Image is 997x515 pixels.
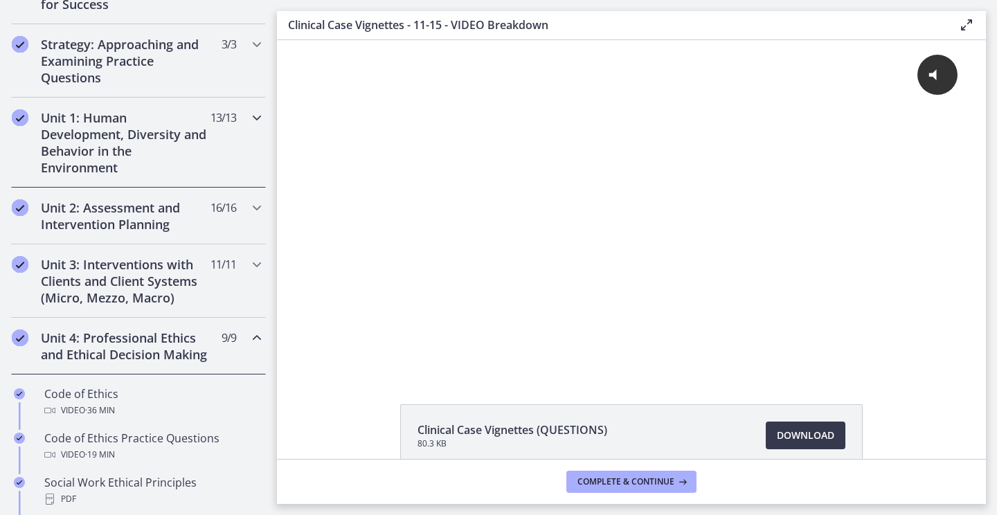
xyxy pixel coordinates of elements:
span: 16 / 16 [210,199,236,216]
span: Clinical Case Vignettes (QUESTIONS) [417,422,607,438]
span: · 36 min [85,402,115,419]
span: Complete & continue [577,476,674,487]
div: PDF [44,491,260,507]
i: Completed [12,199,28,216]
span: 3 / 3 [222,36,236,53]
button: Complete & continue [566,471,697,493]
span: Download [777,427,834,444]
div: Code of Ethics Practice Questions [44,430,260,463]
h2: Unit 2: Assessment and Intervention Planning [41,199,210,233]
h2: Strategy: Approaching and Examining Practice Questions [41,36,210,86]
span: · 19 min [85,446,115,463]
div: Code of Ethics [44,386,260,419]
a: Download [766,422,845,449]
iframe: Video Lesson [277,40,986,372]
i: Completed [12,329,28,346]
i: Completed [12,36,28,53]
i: Completed [14,433,25,444]
div: Video [44,446,260,463]
h2: Unit 1: Human Development, Diversity and Behavior in the Environment [41,109,210,176]
h2: Unit 3: Interventions with Clients and Client Systems (Micro, Mezzo, Macro) [41,256,210,306]
span: 80.3 KB [417,438,607,449]
i: Completed [14,477,25,488]
i: Completed [12,256,28,273]
h3: Clinical Case Vignettes - 11-15 - VIDEO Breakdown [288,17,936,33]
span: 13 / 13 [210,109,236,126]
i: Completed [14,388,25,399]
span: 9 / 9 [222,329,236,346]
div: Social Work Ethical Principles [44,474,260,507]
h2: Unit 4: Professional Ethics and Ethical Decision Making [41,329,210,363]
div: Video [44,402,260,419]
i: Completed [12,109,28,126]
span: 11 / 11 [210,256,236,273]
